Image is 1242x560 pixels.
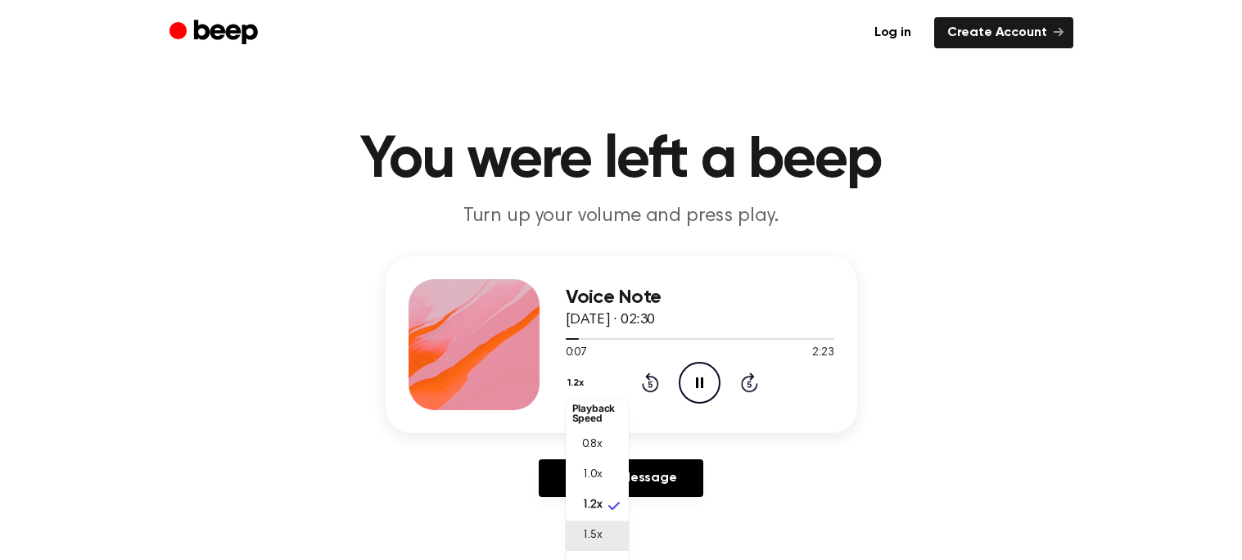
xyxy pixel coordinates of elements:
h3: Voice Note [566,287,834,309]
span: 2:23 [812,345,833,362]
span: 1.0x [582,467,603,484]
p: Turn up your volume and press play. [307,203,936,230]
a: Reply to Message [539,459,702,497]
span: 0:07 [566,345,587,362]
span: 1.5x [582,527,603,544]
h1: You were left a beep [202,131,1041,190]
li: Playback Speed [566,397,629,430]
span: 0.8x [582,436,603,454]
button: 1.2x [566,369,590,397]
a: Create Account [934,17,1073,48]
span: [DATE] · 02:30 [566,313,656,327]
a: Log in [861,17,924,48]
a: Beep [169,17,262,49]
span: 1.2x [582,497,603,514]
